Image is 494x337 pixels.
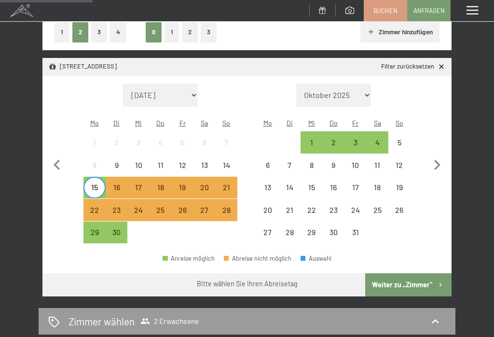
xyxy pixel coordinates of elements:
div: Thu Oct 30 2025 [323,222,345,244]
div: Wed Oct 22 2025 [301,199,323,221]
div: 4 [368,139,388,159]
div: Abreise nicht möglich, da die Mindestaufenthaltsdauer nicht erfüllt wird [127,199,150,221]
div: Thu Sep 11 2025 [150,154,172,176]
svg: Angebot/Paket [49,63,57,71]
div: Anreise nicht möglich [257,222,279,244]
abbr: Dienstag [113,119,120,127]
div: Thu Oct 16 2025 [323,177,345,199]
div: Abreise nicht möglich, da die Mindestaufenthaltsdauer nicht erfüllt wird [216,177,238,199]
div: Sun Sep 07 2025 [216,131,238,154]
div: 5 [172,139,192,159]
div: 10 [128,161,149,182]
div: Abreise nicht möglich, da die Mindestaufenthaltsdauer nicht erfüllt wird [106,199,128,221]
div: Anreise nicht möglich [323,222,345,244]
div: 8 [302,161,322,182]
span: 2 Erwachsene [140,316,199,326]
div: Sat Oct 25 2025 [367,199,389,221]
span: Buchen [373,6,398,15]
div: Anreise möglich [323,131,345,154]
div: 18 [368,183,388,204]
button: 2 [72,22,88,42]
h2: Zimmer wählen [69,314,135,328]
div: 8 [84,161,105,182]
div: 28 [217,206,237,226]
div: Anreise nicht möglich [367,199,389,221]
div: Tue Sep 16 2025 [106,177,128,199]
div: Wed Oct 15 2025 [301,177,323,199]
div: Fri Oct 03 2025 [344,131,367,154]
div: Anreise nicht möglich [257,199,279,221]
div: Sun Sep 14 2025 [216,154,238,176]
div: 6 [194,139,215,159]
button: 1 [165,22,179,42]
div: Sun Sep 21 2025 [216,177,238,199]
div: 21 [279,206,300,226]
button: Vorheriger Monat [47,84,67,244]
div: Fri Oct 17 2025 [344,177,367,199]
div: 21 [217,183,237,204]
div: Sun Oct 26 2025 [388,199,411,221]
div: 3 [345,139,366,159]
div: Anreise nicht möglich [171,154,193,176]
div: Mon Oct 20 2025 [257,199,279,221]
div: 26 [389,206,410,226]
div: 30 [324,228,344,249]
abbr: Samstag [201,119,208,127]
abbr: Dienstag [287,119,293,127]
button: Zimmer hinzufügen [360,21,439,42]
div: Anreise nicht möglich [150,131,172,154]
div: Wed Oct 29 2025 [301,222,323,244]
button: 2 [182,22,198,42]
div: Anreise nicht möglich [193,154,216,176]
div: Anreise möglich [367,131,389,154]
div: Anreise nicht möglich [257,177,279,199]
div: 13 [194,161,215,182]
div: [STREET_ADDRESS] [49,62,117,71]
div: 25 [368,206,388,226]
div: 11 [368,161,388,182]
div: Anreise nicht möglich [127,154,150,176]
abbr: Sonntag [222,119,230,127]
div: 23 [324,206,344,226]
div: Abreise nicht möglich, da die Mindestaufenthaltsdauer nicht erfüllt wird [127,177,150,199]
div: Sat Sep 13 2025 [193,154,216,176]
div: Tue Oct 21 2025 [278,199,301,221]
div: Anreise möglich [301,131,323,154]
div: 22 [84,206,105,226]
div: Anreise nicht möglich [83,154,106,176]
div: 23 [107,206,127,226]
div: Anreise möglich [106,222,128,244]
div: Thu Sep 04 2025 [150,131,172,154]
div: Anreise nicht möglich [388,199,411,221]
abbr: Samstag [374,119,381,127]
div: 1 [302,139,322,159]
div: Abreise nicht möglich, da die Mindestaufenthaltsdauer nicht erfüllt wird [193,199,216,221]
div: 12 [172,161,192,182]
abbr: Mittwoch [308,119,315,127]
abbr: Freitag [352,119,358,127]
div: Sun Sep 28 2025 [216,199,238,221]
div: Abreise nicht möglich, da die Mindestaufenthaltsdauer nicht erfüllt wird [106,177,128,199]
div: Wed Sep 24 2025 [127,199,150,221]
div: 27 [194,206,215,226]
button: Weiter zu „Zimmer“ [365,273,452,296]
div: 24 [345,206,366,226]
a: Filter zurücksetzen [381,62,445,71]
div: Anreise nicht möglich [323,154,345,176]
span: Anfragen [413,6,445,15]
abbr: Montag [263,119,272,127]
div: Abreise nicht möglich, da die Mindestaufenthaltsdauer nicht erfüllt wird [150,177,172,199]
div: 17 [128,183,149,204]
div: Thu Oct 02 2025 [323,131,345,154]
button: Nächster Monat [427,84,447,244]
div: Tue Sep 09 2025 [106,154,128,176]
div: Tue Oct 14 2025 [278,177,301,199]
div: Wed Sep 10 2025 [127,154,150,176]
div: 29 [302,228,322,249]
div: 7 [279,161,300,182]
div: Anreise nicht möglich [278,199,301,221]
div: Sat Oct 11 2025 [367,154,389,176]
div: 22 [302,206,322,226]
div: Fri Sep 05 2025 [171,131,193,154]
div: Wed Oct 08 2025 [301,154,323,176]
